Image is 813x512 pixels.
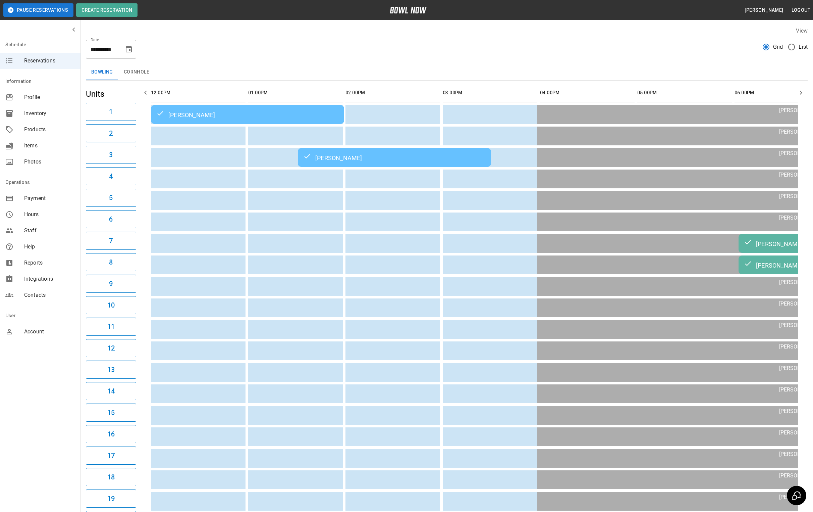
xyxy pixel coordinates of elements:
div: [PERSON_NAME] [156,110,339,119]
h6: 10 [107,300,115,311]
button: Bowling [86,64,118,80]
span: Help [24,243,75,251]
button: Pause Reservations [3,3,73,17]
span: Integrations [24,275,75,283]
button: 7 [86,232,136,250]
h6: 14 [107,386,115,397]
button: 2 [86,124,136,142]
h6: 19 [107,493,115,504]
h6: 12 [107,343,115,354]
img: logo [390,7,427,13]
h6: 13 [107,364,115,375]
button: 16 [86,425,136,443]
h6: 18 [107,472,115,482]
h6: 4 [109,171,113,182]
button: 6 [86,210,136,228]
span: Reports [24,259,75,267]
h6: 9 [109,278,113,289]
div: inventory tabs [86,64,808,80]
h6: 11 [107,321,115,332]
h6: 15 [107,407,115,418]
button: 4 [86,167,136,185]
span: Profile [24,93,75,101]
th: 03:00PM [443,83,537,102]
button: Logout [789,4,813,16]
button: 12 [86,339,136,357]
button: 5 [86,189,136,207]
span: Reservations [24,57,75,65]
th: 02:00PM [345,83,440,102]
button: 11 [86,318,136,336]
button: 9 [86,275,136,293]
button: Choose date, selected date is Aug 21, 2025 [122,43,135,56]
span: Products [24,126,75,134]
button: 8 [86,253,136,271]
button: 17 [86,447,136,465]
h6: 8 [109,257,113,268]
span: Staff [24,227,75,235]
span: Account [24,328,75,336]
th: 12:00PM [151,83,246,102]
button: 19 [86,490,136,508]
button: 10 [86,296,136,314]
button: 1 [86,103,136,121]
button: Create Reservation [76,3,138,17]
h6: 1 [109,106,113,117]
h5: Units [86,89,136,99]
h6: 6 [109,214,113,225]
div: [PERSON_NAME] [303,153,486,161]
button: 15 [86,404,136,422]
span: Photos [24,158,75,166]
h6: 17 [107,450,115,461]
span: Payment [24,194,75,202]
button: 3 [86,146,136,164]
h6: 16 [107,429,115,439]
label: View [796,28,808,34]
button: Cornhole [118,64,155,80]
span: Inventory [24,109,75,118]
h6: 5 [109,192,113,203]
th: 01:00PM [248,83,343,102]
span: List [799,43,808,51]
span: Contacts [24,291,75,299]
button: [PERSON_NAME] [742,4,786,16]
h6: 2 [109,128,113,139]
span: Items [24,142,75,150]
h6: 3 [109,149,113,160]
h6: 7 [109,235,113,246]
span: Hours [24,211,75,219]
button: 13 [86,361,136,379]
button: 18 [86,468,136,486]
span: Grid [773,43,783,51]
button: 14 [86,382,136,400]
